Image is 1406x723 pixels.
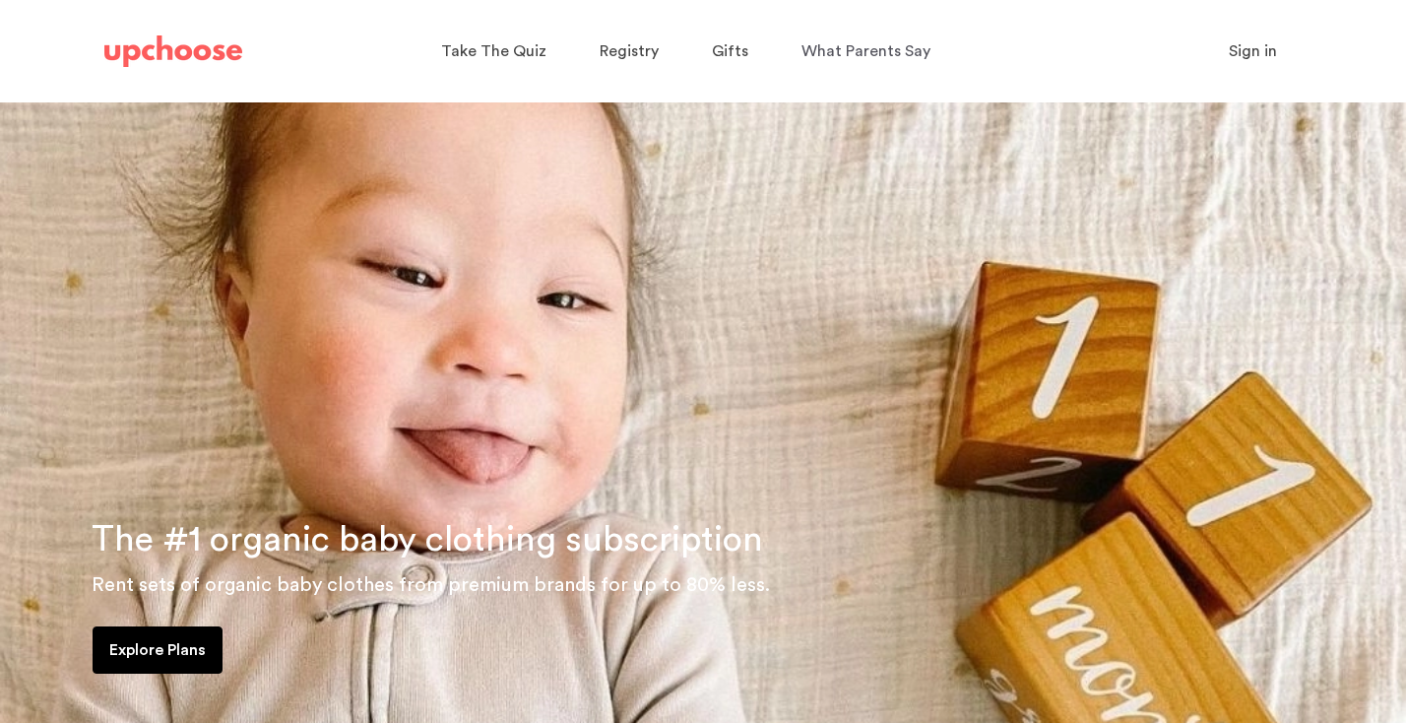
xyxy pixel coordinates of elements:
[93,626,223,674] a: Explore Plans
[104,35,242,67] img: UpChoose
[441,43,546,59] span: Take The Quiz
[600,43,659,59] span: Registry
[1229,43,1277,59] span: Sign in
[92,569,1382,601] p: Rent sets of organic baby clothes from premium brands for up to 80% less.
[712,33,754,71] a: Gifts
[92,522,763,558] span: The #1 organic baby clothing subscription
[801,43,930,59] span: What Parents Say
[1204,32,1302,71] button: Sign in
[104,32,242,72] a: UpChoose
[109,638,206,662] p: Explore Plans
[712,43,748,59] span: Gifts
[600,33,665,71] a: Registry
[441,33,552,71] a: Take The Quiz
[801,33,936,71] a: What Parents Say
